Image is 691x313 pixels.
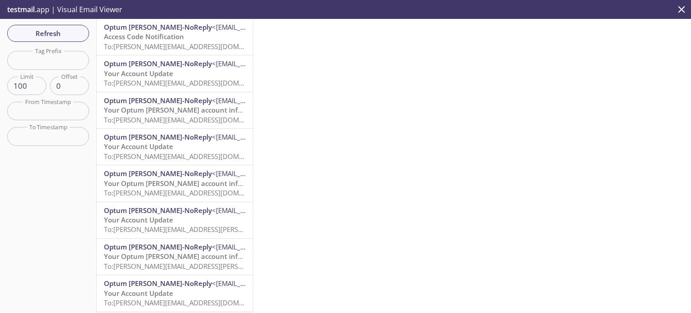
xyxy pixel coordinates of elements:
[104,262,325,271] span: To: [PERSON_NAME][EMAIL_ADDRESS][PERSON_NAME][DOMAIN_NAME]
[104,152,274,161] span: To: [PERSON_NAME][EMAIL_ADDRESS][DOMAIN_NAME]
[104,105,268,114] span: Your Optum [PERSON_NAME] account information
[97,55,253,91] div: Optum [PERSON_NAME]-NoReply<[EMAIL_ADDRESS][DOMAIN_NAME]>Your Account UpdateTo:[PERSON_NAME][EMAI...
[97,92,253,128] div: Optum [PERSON_NAME]-NoReply<[EMAIL_ADDRESS][DOMAIN_NAME]>Your Optum [PERSON_NAME] account informa...
[104,188,274,197] span: To: [PERSON_NAME][EMAIL_ADDRESS][DOMAIN_NAME]
[212,59,328,68] span: <[EMAIL_ADDRESS][DOMAIN_NAME]>
[104,252,268,261] span: Your Optum [PERSON_NAME] account information
[212,242,328,251] span: <[EMAIL_ADDRESS][DOMAIN_NAME]>
[104,169,212,178] span: Optum [PERSON_NAME]-NoReply
[212,132,328,141] span: <[EMAIL_ADDRESS][DOMAIN_NAME]>
[104,69,173,78] span: Your Account Update
[97,275,253,311] div: Optum [PERSON_NAME]-NoReply<[EMAIL_ADDRESS][DOMAIN_NAME]>Your Account UpdateTo:[PERSON_NAME][EMAI...
[104,206,212,215] span: Optum [PERSON_NAME]-NoReply
[14,27,82,39] span: Refresh
[97,202,253,238] div: Optum [PERSON_NAME]-NoReply<[EMAIL_ADDRESS][DOMAIN_NAME]>Your Account UpdateTo:[PERSON_NAME][EMAI...
[97,19,253,55] div: Optum [PERSON_NAME]-NoReply<[EMAIL_ADDRESS][DOMAIN_NAME]>Access Code NotificationTo:[PERSON_NAME]...
[7,25,89,42] button: Refresh
[104,132,212,141] span: Optum [PERSON_NAME]-NoReply
[104,96,212,105] span: Optum [PERSON_NAME]-NoReply
[104,298,274,307] span: To: [PERSON_NAME][EMAIL_ADDRESS][DOMAIN_NAME]
[212,279,328,288] span: <[EMAIL_ADDRESS][DOMAIN_NAME]>
[104,242,212,251] span: Optum [PERSON_NAME]-NoReply
[212,96,328,105] span: <[EMAIL_ADDRESS][DOMAIN_NAME]>
[104,32,184,41] span: Access Code Notification
[97,129,253,165] div: Optum [PERSON_NAME]-NoReply<[EMAIL_ADDRESS][DOMAIN_NAME]>Your Account UpdateTo:[PERSON_NAME][EMAI...
[104,142,173,151] span: Your Account Update
[104,23,212,32] span: Optum [PERSON_NAME]-NoReply
[104,225,325,234] span: To: [PERSON_NAME][EMAIL_ADDRESS][PERSON_NAME][DOMAIN_NAME]
[104,115,274,124] span: To: [PERSON_NAME][EMAIL_ADDRESS][DOMAIN_NAME]
[104,289,173,298] span: Your Account Update
[104,279,212,288] span: Optum [PERSON_NAME]-NoReply
[212,206,328,215] span: <[EMAIL_ADDRESS][DOMAIN_NAME]>
[104,179,268,188] span: Your Optum [PERSON_NAME] account information
[104,59,212,68] span: Optum [PERSON_NAME]-NoReply
[97,239,253,275] div: Optum [PERSON_NAME]-NoReply<[EMAIL_ADDRESS][DOMAIN_NAME]>Your Optum [PERSON_NAME] account informa...
[97,165,253,201] div: Optum [PERSON_NAME]-NoReply<[EMAIL_ADDRESS][DOMAIN_NAME]>Your Optum [PERSON_NAME] account informa...
[212,23,328,32] span: <[EMAIL_ADDRESS][DOMAIN_NAME]>
[104,215,173,224] span: Your Account Update
[212,169,328,178] span: <[EMAIL_ADDRESS][DOMAIN_NAME]>
[104,78,274,87] span: To: [PERSON_NAME][EMAIL_ADDRESS][DOMAIN_NAME]
[7,5,35,14] span: testmail
[104,42,274,51] span: To: [PERSON_NAME][EMAIL_ADDRESS][DOMAIN_NAME]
